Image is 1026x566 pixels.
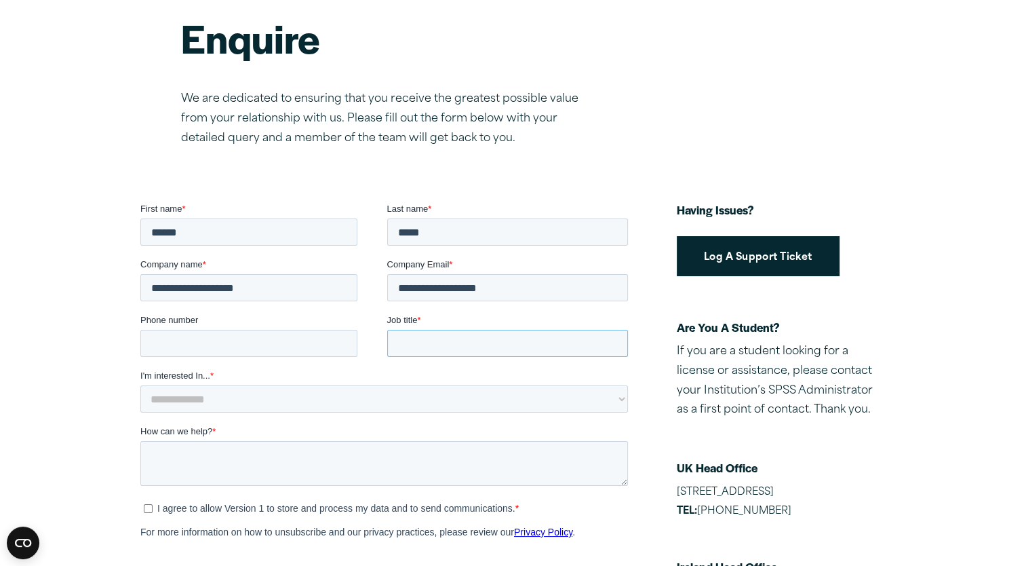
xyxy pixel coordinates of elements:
strong: TEL: [677,506,697,516]
button: Open CMP widget [7,527,39,559]
a: Privacy Policy [374,324,432,335]
h3: Having Issues? [677,202,886,218]
p: [STREET_ADDRESS] [PHONE_NUMBER] [677,483,886,523]
p: If you are a student looking for a license or assistance, please contact your Institution’s SPSS ... [677,342,886,420]
h1: Enquire [181,12,588,64]
p: We are dedicated to ensuring that you receive the greatest possible value from your relationship ... [181,90,588,148]
strong: Are You A Student? [677,319,780,335]
a: Log A Support Ticket [677,236,840,276]
h3: UK Head Office [677,460,886,476]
